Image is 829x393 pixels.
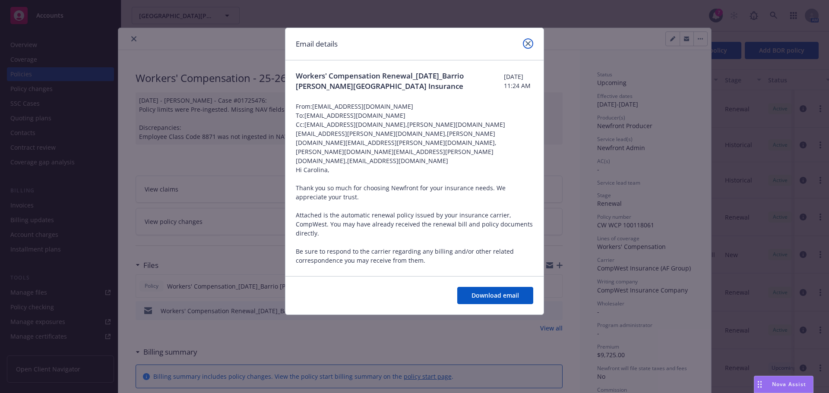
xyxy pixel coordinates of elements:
div: Drag to move [754,376,765,393]
span: Nova Assist [772,380,806,388]
button: Download email [457,287,533,304]
button: Nova Assist [754,376,813,393]
span: Download email [471,291,519,299]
